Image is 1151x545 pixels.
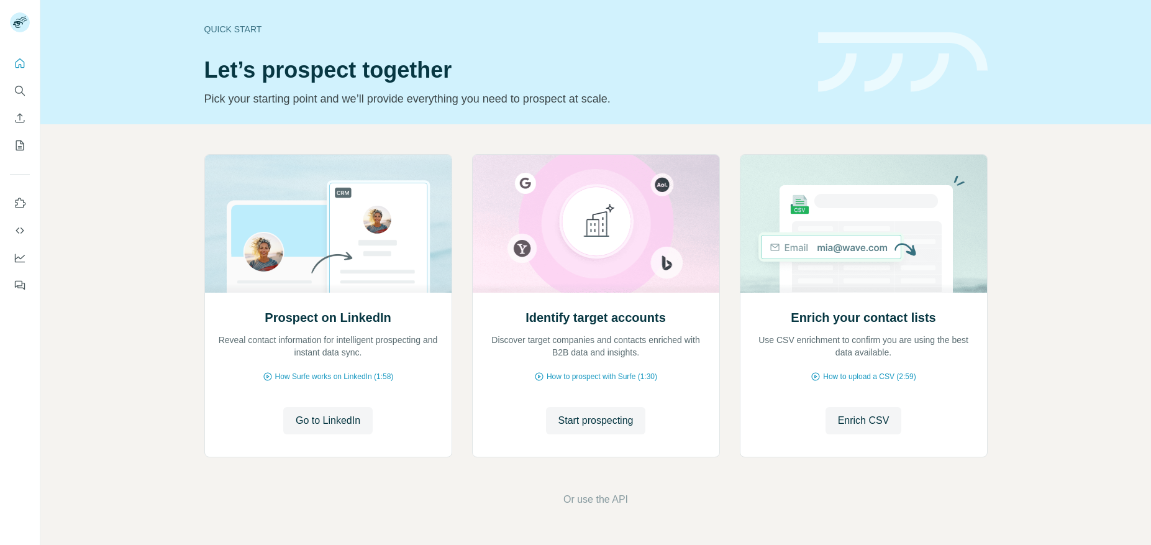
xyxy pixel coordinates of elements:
span: How to prospect with Surfe (1:30) [547,371,657,382]
p: Pick your starting point and we’ll provide everything you need to prospect at scale. [204,90,803,108]
span: Start prospecting [558,413,634,428]
span: Enrich CSV [838,413,889,428]
span: How to upload a CSV (2:59) [823,371,916,382]
button: My lists [10,134,30,157]
p: Reveal contact information for intelligent prospecting and instant data sync. [217,334,439,359]
p: Use CSV enrichment to confirm you are using the best data available. [753,334,975,359]
button: Use Surfe API [10,219,30,242]
img: Prospect on LinkedIn [204,155,452,293]
span: Go to LinkedIn [296,413,360,428]
h2: Prospect on LinkedIn [265,309,391,326]
button: Enrich CSV [826,407,902,434]
span: How Surfe works on LinkedIn (1:58) [275,371,394,382]
button: Search [10,80,30,102]
h1: Let’s prospect together [204,58,803,83]
button: Go to LinkedIn [283,407,373,434]
img: banner [818,32,988,93]
div: Quick start [204,23,803,35]
img: Identify target accounts [472,155,720,293]
button: Quick start [10,52,30,75]
button: Or use the API [563,492,628,507]
button: Use Surfe on LinkedIn [10,192,30,214]
button: Start prospecting [546,407,646,434]
button: Dashboard [10,247,30,269]
h2: Enrich your contact lists [791,309,935,326]
h2: Identify target accounts [525,309,666,326]
button: Enrich CSV [10,107,30,129]
button: Feedback [10,274,30,296]
img: Enrich your contact lists [740,155,988,293]
p: Discover target companies and contacts enriched with B2B data and insights. [485,334,707,359]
